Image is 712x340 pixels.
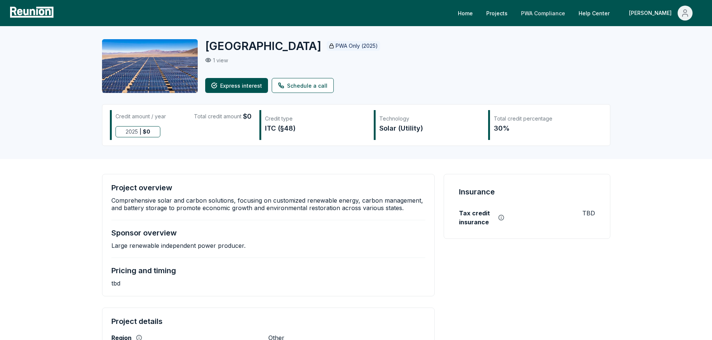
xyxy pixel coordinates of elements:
label: Tax credit insurance [459,209,494,227]
img: Moore County [102,39,198,93]
div: Technology [379,115,480,122]
div: Credit amount / year [115,111,166,122]
span: $ 0 [143,127,150,137]
a: Schedule a call [272,78,334,93]
div: Solar (Utility) [379,123,480,134]
h4: Pricing and timing [111,266,176,275]
h4: Insurance [459,186,495,197]
p: Large renewable independent power producer. [111,242,246,249]
p: PWA Only (2025) [336,42,378,50]
button: [PERSON_NAME] [623,6,699,21]
div: Total credit amount [194,111,252,122]
p: 1 view [213,57,228,63]
p: TBD [582,209,595,218]
a: PWA Compliance [515,6,571,21]
h4: Project overview [111,183,172,192]
a: Projects [480,6,514,21]
h4: Sponsor overview [111,228,177,237]
span: 2025 [126,127,138,137]
div: [PERSON_NAME] [629,6,675,21]
a: Home [452,6,479,21]
nav: Main [452,6,705,21]
p: tbd [111,280,120,287]
div: Total credit percentage [494,115,595,122]
div: 30% [494,123,595,134]
button: Express interest [205,78,268,93]
span: | [139,127,141,137]
h2: [GEOGRAPHIC_DATA] [205,39,321,53]
div: Credit type [265,115,366,122]
a: Help Center [573,6,616,21]
span: $0 [243,111,252,122]
p: Comprehensive solar and carbon solutions, focusing on customized renewable energy, carbon managem... [111,197,426,212]
h4: Project details [111,317,426,326]
div: ITC (§48) [265,123,366,134]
